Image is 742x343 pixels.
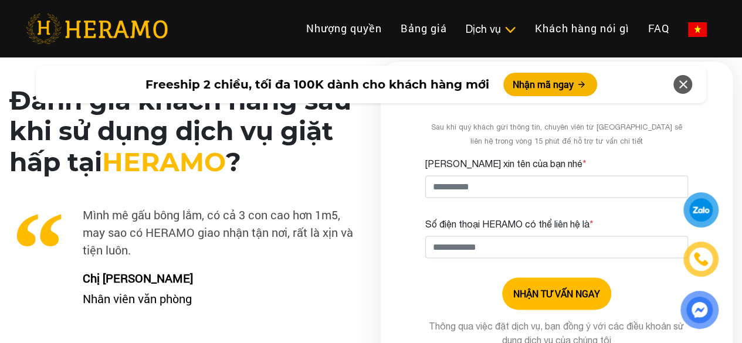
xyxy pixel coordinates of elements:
button: Nhận mã ngay [503,73,597,96]
h2: Đánh giá khách hàng sau khi sử dụng dịch vụ giặt hấp tại ? [9,85,362,178]
p: Nhân viên văn phòng [74,290,361,307]
a: Bảng giá [391,16,456,41]
p: Mình mê gấu bông lắm, có cả 3 con cao hơn 1m5, may sao có HERAMO giao nhận tận nơi, rất là xịn và... [9,206,361,259]
span: HERAMO [102,146,226,178]
img: vn-flag.png [688,22,707,37]
a: Khách hàng nói gì [526,16,639,41]
span: Sau khi quý khách gửi thông tin, chuyên viên từ [GEOGRAPHIC_DATA] sẽ liên hệ trong vòng 15 phút đ... [431,123,682,145]
img: subToggleIcon [504,24,516,36]
a: phone-icon [685,243,717,275]
span: Freeship 2 chiều, tối đa 100K dành cho khách hàng mới [145,76,489,93]
label: Số điện thoại HERAMO có thể liên hệ là [425,217,594,231]
label: [PERSON_NAME] xin tên của bạn nhé [425,157,587,171]
img: phone-icon [694,252,708,266]
img: heramo-logo.png [26,13,168,44]
button: NHẬN TƯ VẤN NGAY [502,277,611,310]
a: Nhượng quyền [297,16,391,41]
div: Dịch vụ [466,21,516,37]
a: FAQ [639,16,679,41]
p: Chị [PERSON_NAME] [74,269,361,287]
